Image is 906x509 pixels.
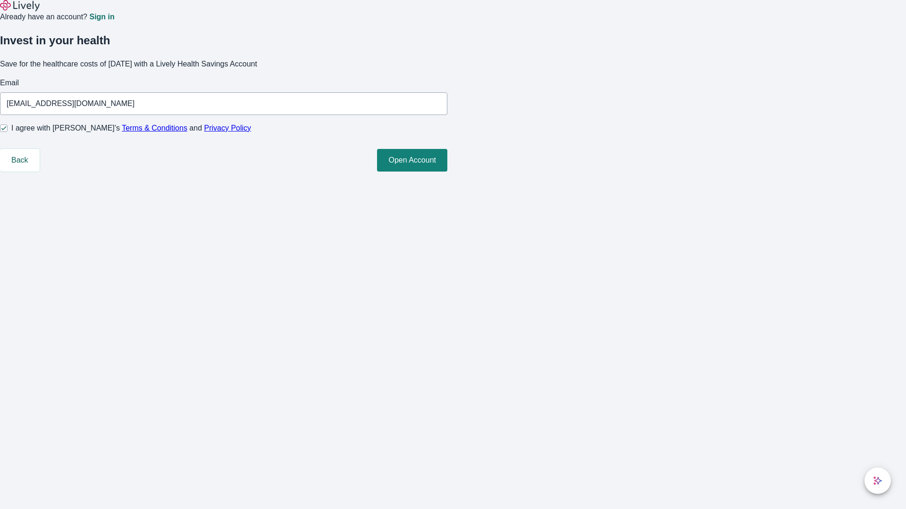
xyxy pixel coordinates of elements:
button: chat [864,468,891,494]
button: Open Account [377,149,447,172]
a: Sign in [89,13,114,21]
svg: Lively AI Assistant [873,476,882,485]
a: Privacy Policy [204,124,252,132]
span: I agree with [PERSON_NAME]’s and [11,123,251,134]
a: Terms & Conditions [122,124,187,132]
